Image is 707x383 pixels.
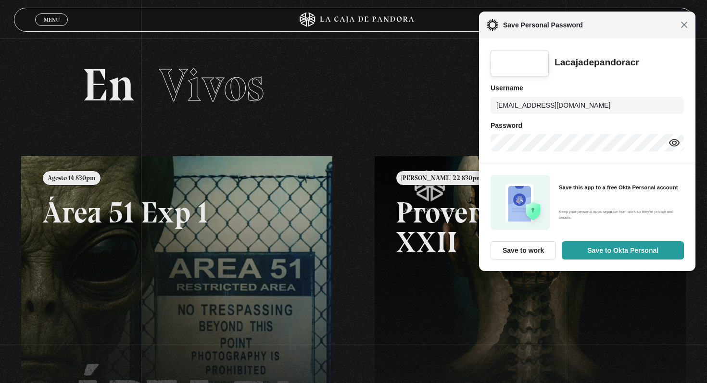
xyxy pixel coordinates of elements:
span: Keep your personal apps separate from work so they're private and secure. [559,209,681,221]
span: Close [681,21,688,28]
button: Save to Okta Personal [562,241,684,259]
span: Menu [44,17,60,23]
span: Save Personal Password [498,19,681,31]
span: Vivos [159,58,264,112]
div: Lacajadepandoracr [555,57,639,69]
h6: Password [491,120,684,131]
h6: Username [491,82,684,94]
span: Cerrar [40,25,63,32]
h5: Save this app to a free Okta Personal account [559,184,681,191]
button: Save to work [491,241,556,259]
h2: En [82,62,625,108]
